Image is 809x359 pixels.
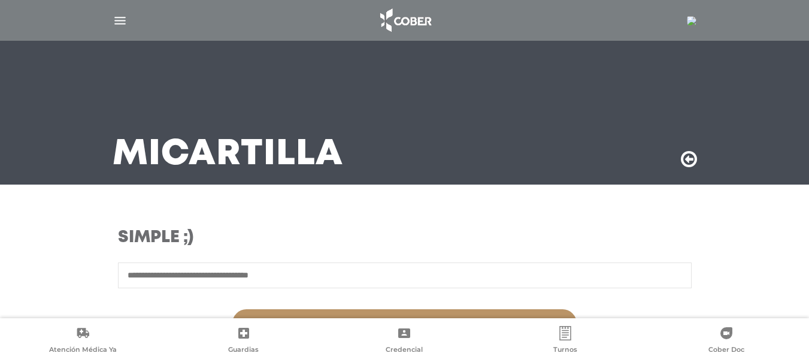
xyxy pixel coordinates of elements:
span: Credencial [386,345,423,356]
a: Atención Médica Ya [2,326,163,357]
span: Cober Doc [708,345,744,356]
h3: Mi Cartilla [113,139,343,170]
img: logo_cober_home-white.png [374,6,437,35]
span: Guardias [228,345,259,356]
h3: Simple ;) [118,228,481,248]
a: Guardias [163,326,325,357]
a: Turnos [485,326,646,357]
a: Credencial [324,326,485,357]
span: Turnos [553,345,577,356]
img: Cober_menu-lines-white.svg [113,13,128,28]
a: Cober Doc [646,326,807,357]
span: Atención Médica Ya [49,345,117,356]
img: 7294 [687,16,696,26]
